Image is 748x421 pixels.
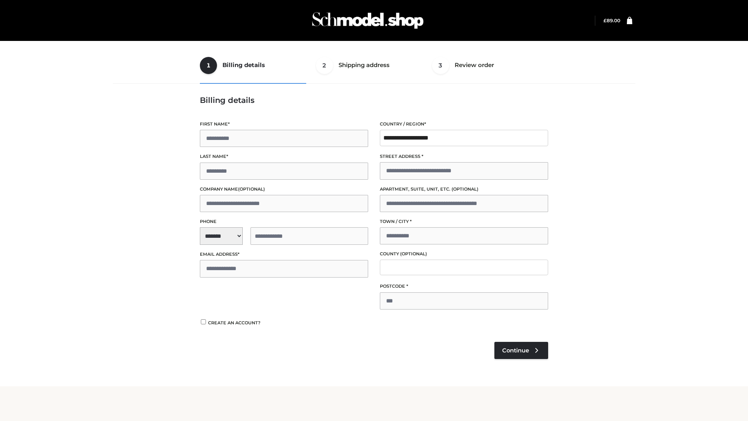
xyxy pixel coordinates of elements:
[380,153,548,160] label: Street address
[603,18,620,23] a: £89.00
[200,251,368,258] label: Email address
[200,319,207,324] input: Create an account?
[200,153,368,160] label: Last name
[380,250,548,258] label: County
[200,186,368,193] label: Company name
[200,96,548,105] h3: Billing details
[603,18,607,23] span: £
[200,218,368,225] label: Phone
[200,120,368,128] label: First name
[380,120,548,128] label: Country / Region
[380,218,548,225] label: Town / City
[452,186,478,192] span: (optional)
[380,283,548,290] label: Postcode
[309,5,426,36] img: Schmodel Admin 964
[502,347,529,354] span: Continue
[603,18,620,23] bdi: 89.00
[208,320,261,325] span: Create an account?
[400,251,427,256] span: (optional)
[238,186,265,192] span: (optional)
[494,342,548,359] a: Continue
[380,186,548,193] label: Apartment, suite, unit, etc.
